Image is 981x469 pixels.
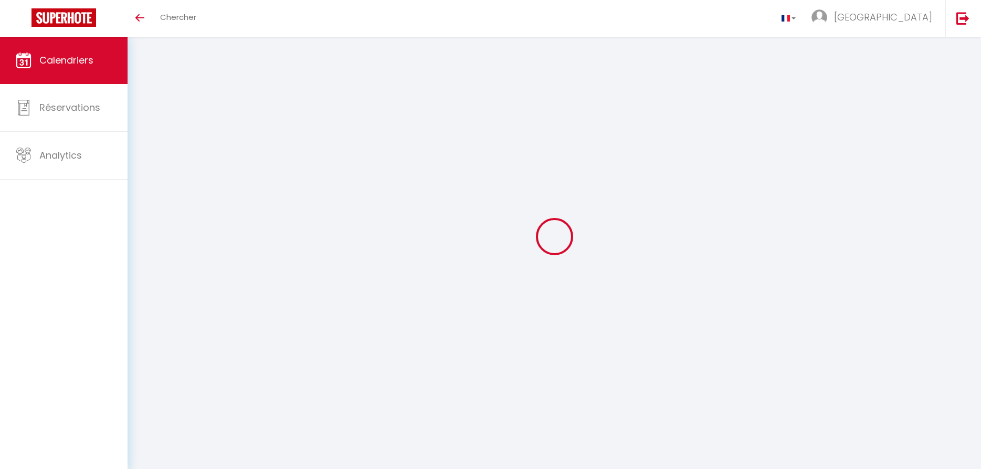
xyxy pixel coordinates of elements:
img: Super Booking [31,8,96,27]
span: [GEOGRAPHIC_DATA] [834,11,932,24]
img: logout [956,12,969,25]
span: Réservations [39,101,100,114]
span: Analytics [39,149,82,162]
span: Chercher [160,12,196,23]
img: ... [811,9,827,25]
span: Calendriers [39,54,93,67]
